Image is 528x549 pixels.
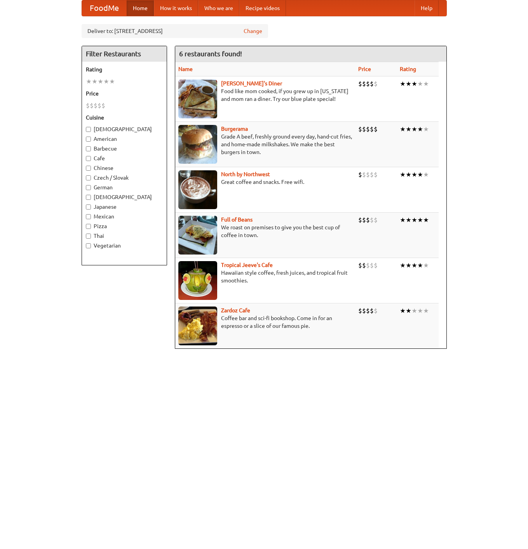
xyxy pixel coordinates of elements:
[127,0,154,16] a: Home
[423,261,429,270] li: ★
[178,223,352,239] p: We roast on premises to give you the best cup of coffee in town.
[86,156,91,161] input: Cafe
[178,80,217,118] img: sallys.jpg
[86,125,163,133] label: [DEMOGRAPHIC_DATA]
[362,125,366,133] li: $
[98,77,103,86] li: ★
[86,185,91,190] input: German
[374,261,378,270] li: $
[417,307,423,315] li: ★
[98,101,101,110] li: $
[400,125,406,133] li: ★
[82,46,167,62] h4: Filter Restaurants
[94,101,98,110] li: $
[366,125,370,133] li: $
[178,66,193,72] a: Name
[109,77,115,86] li: ★
[400,307,406,315] li: ★
[423,216,429,224] li: ★
[411,80,417,88] li: ★
[415,0,439,16] a: Help
[86,127,91,132] input: [DEMOGRAPHIC_DATA]
[86,224,91,229] input: Pizza
[417,80,423,88] li: ★
[411,307,417,315] li: ★
[400,216,406,224] li: ★
[178,261,217,300] img: jeeves.jpg
[244,27,262,35] a: Change
[366,261,370,270] li: $
[406,216,411,224] li: ★
[154,0,198,16] a: How it works
[178,307,217,345] img: zardoz.jpg
[411,125,417,133] li: ★
[82,24,268,38] div: Deliver to: [STREET_ADDRESS]
[370,170,374,179] li: $
[86,77,92,86] li: ★
[86,137,91,142] input: American
[366,307,370,315] li: $
[370,216,374,224] li: $
[178,125,217,164] img: burgerama.jpg
[400,261,406,270] li: ★
[86,232,163,240] label: Thai
[86,213,163,220] label: Mexican
[400,80,406,88] li: ★
[86,214,91,219] input: Mexican
[86,174,163,182] label: Czech / Slovak
[406,307,411,315] li: ★
[221,80,282,87] a: [PERSON_NAME]'s Diner
[362,80,366,88] li: $
[86,145,163,152] label: Barbecue
[178,314,352,330] p: Coffee bar and sci-fi bookshop. Come in for an espresso or a slice of our famous pie.
[358,170,362,179] li: $
[86,195,91,200] input: [DEMOGRAPHIC_DATA]
[358,307,362,315] li: $
[86,184,163,191] label: German
[101,101,105,110] li: $
[358,80,362,88] li: $
[178,216,217,255] img: beans.jpg
[374,216,378,224] li: $
[423,80,429,88] li: ★
[358,261,362,270] li: $
[370,125,374,133] li: $
[178,178,352,186] p: Great coffee and snacks. Free wifi.
[374,170,378,179] li: $
[406,170,411,179] li: ★
[358,125,362,133] li: $
[406,80,411,88] li: ★
[86,204,91,210] input: Japanese
[374,80,378,88] li: $
[86,242,163,249] label: Vegetarian
[221,262,273,268] a: Tropical Jeeve's Cafe
[221,126,248,132] a: Burgerama
[86,101,90,110] li: $
[221,216,253,223] a: Full of Beans
[417,216,423,224] li: ★
[221,171,270,177] a: North by Northwest
[86,135,163,143] label: American
[86,234,91,239] input: Thai
[366,80,370,88] li: $
[86,203,163,211] label: Japanese
[178,170,217,209] img: north.jpg
[86,166,91,171] input: Chinese
[86,114,163,121] h5: Cuisine
[86,243,91,248] input: Vegetarian
[406,261,411,270] li: ★
[374,307,378,315] li: $
[86,154,163,162] label: Cafe
[423,125,429,133] li: ★
[221,307,250,313] a: Zardoz Cafe
[358,216,362,224] li: $
[198,0,239,16] a: Who we are
[406,125,411,133] li: ★
[178,133,352,156] p: Grade A beef, freshly ground every day, hand-cut fries, and home-made milkshakes. We make the bes...
[370,261,374,270] li: $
